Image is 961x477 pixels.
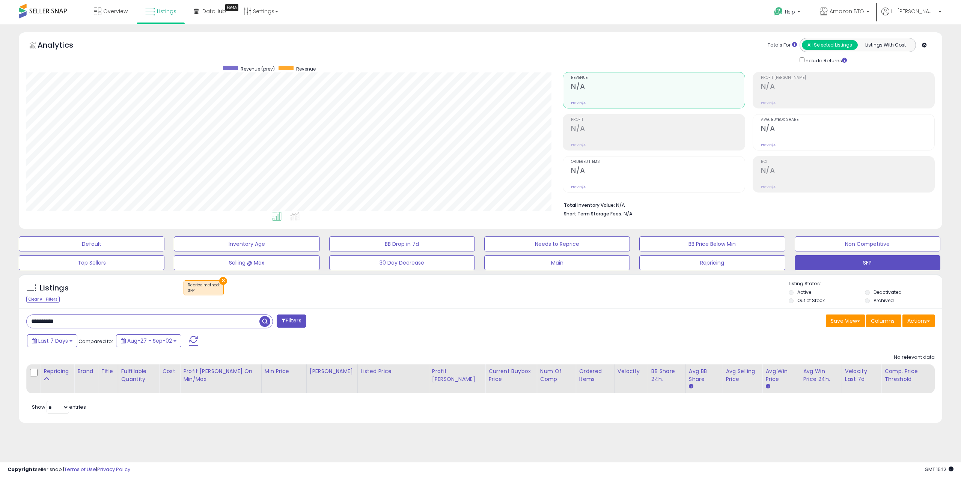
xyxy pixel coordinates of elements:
span: N/A [624,210,633,217]
span: Avg. Buybox Share [761,118,934,122]
i: Get Help [774,7,783,16]
button: All Selected Listings [802,40,858,50]
button: Repricing [639,255,785,270]
button: Columns [866,314,901,327]
span: Overview [103,8,128,15]
div: Totals For [768,42,797,49]
span: Aug-27 - Sep-02 [127,337,172,345]
small: Prev: N/A [571,101,586,105]
div: No relevant data [894,354,935,361]
span: Hi [PERSON_NAME] [891,8,936,15]
h5: Listings [40,283,69,293]
div: Listed Price [361,367,426,375]
button: BB Price Below Min [639,236,785,251]
label: Active [797,289,811,295]
h2: N/A [761,166,934,176]
div: Comp. Price Threshold [884,367,931,383]
div: Cost [162,367,177,375]
div: BB Share 24h. [651,367,682,383]
span: Compared to: [78,338,113,345]
span: Help [785,9,795,15]
div: [PERSON_NAME] [310,367,354,375]
div: Velocity Last 7d [845,367,878,383]
small: Avg Win Price. [765,383,770,390]
span: Revenue (prev) [241,66,275,72]
button: Main [484,255,630,270]
button: 30 Day Decrease [329,255,475,270]
span: Show: entries [32,403,86,411]
small: Prev: N/A [761,101,776,105]
b: Total Inventory Value: [564,202,615,208]
div: Fulfillable Quantity [121,367,156,383]
div: Avg Selling Price [726,367,759,383]
div: Clear All Filters [26,296,60,303]
button: × [219,277,227,285]
div: Ordered Items [579,367,611,383]
button: Aug-27 - Sep-02 [116,334,181,347]
span: DataHub [202,8,226,15]
button: Selling @ Max [174,255,319,270]
label: Out of Stock [797,297,825,304]
span: ROI [761,160,934,164]
small: Avg BB Share. [689,383,693,390]
button: Inventory Age [174,236,319,251]
div: Min Price [265,367,303,375]
a: Help [768,1,808,24]
button: SFP [795,255,940,270]
h2: N/A [571,82,744,92]
h2: N/A [761,82,934,92]
div: Profit [PERSON_NAME] [432,367,482,383]
span: Revenue [571,76,744,80]
span: Last 7 Days [38,337,68,345]
div: Avg BB Share [689,367,719,383]
span: Revenue [296,66,316,72]
div: Brand [77,367,95,375]
button: Top Sellers [19,255,164,270]
span: Reprice method : [188,282,220,293]
div: Profit [PERSON_NAME] on Min/Max [183,367,258,383]
div: Title [101,367,114,375]
div: Avg Win Price [765,367,797,383]
div: Tooltip anchor [225,4,238,11]
div: Repricing [44,367,71,375]
button: Filters [277,314,306,328]
li: N/A [564,200,929,209]
button: Listings With Cost [857,40,913,50]
div: Avg Win Price 24h. [803,367,839,383]
label: Archived [874,297,894,304]
button: Needs to Reprice [484,236,630,251]
span: Profit [PERSON_NAME] [761,76,934,80]
th: The percentage added to the cost of goods (COGS) that forms the calculator for Min & Max prices. [180,364,262,393]
small: Prev: N/A [571,143,586,147]
button: Save View [826,314,865,327]
div: Current Buybox Price [488,367,534,383]
h2: N/A [571,166,744,176]
h5: Analytics [38,40,88,52]
button: Non Competitive [795,236,940,251]
div: Num of Comp. [540,367,573,383]
button: BB Drop in 7d [329,236,475,251]
span: Amazon BTG [830,8,864,15]
small: Prev: N/A [571,185,586,189]
div: Include Returns [794,56,856,65]
span: Profit [571,118,744,122]
small: Prev: N/A [761,185,776,189]
p: Listing States: [789,280,942,287]
button: Last 7 Days [27,334,77,347]
small: Prev: N/A [761,143,776,147]
div: SFP [188,288,220,293]
a: Hi [PERSON_NAME] [881,8,941,24]
label: Deactivated [874,289,902,295]
b: Short Term Storage Fees: [564,211,622,217]
span: Columns [871,317,895,325]
h2: N/A [571,124,744,134]
span: Ordered Items [571,160,744,164]
button: Default [19,236,164,251]
h2: N/A [761,124,934,134]
div: Velocity [618,367,645,375]
span: Listings [157,8,176,15]
button: Actions [902,314,935,327]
